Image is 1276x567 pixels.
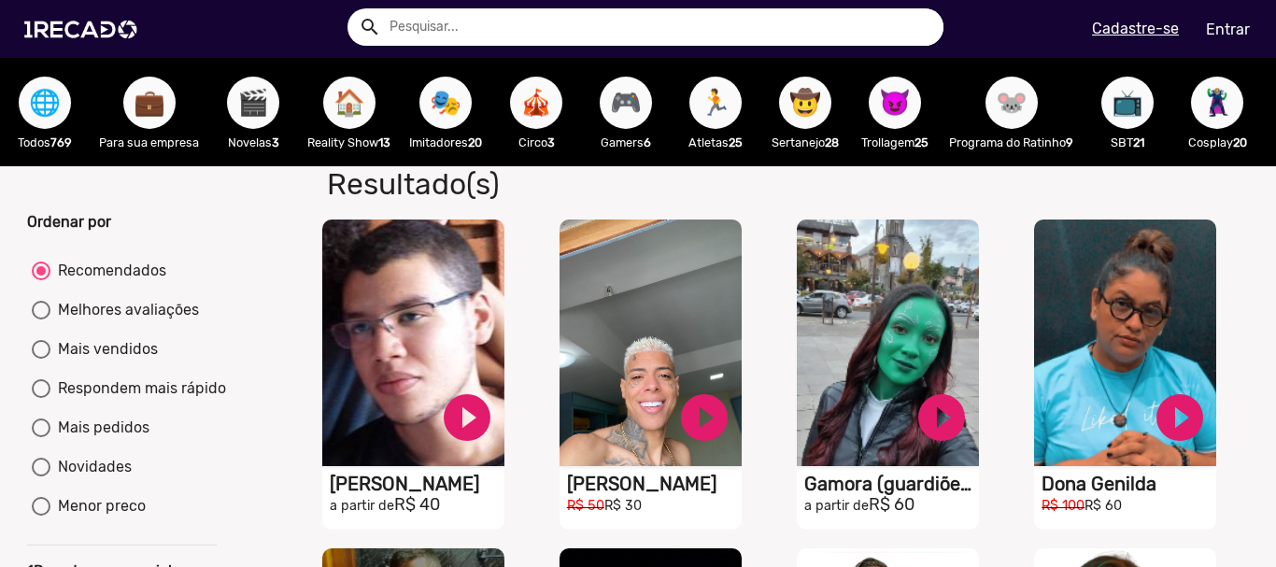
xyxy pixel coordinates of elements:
[218,134,289,151] p: Novelas
[50,338,158,361] div: Mais vendidos
[313,166,918,202] h1: Resultado(s)
[1085,498,1122,514] small: R$ 60
[1092,134,1163,151] p: SBT
[419,77,472,129] button: 🎭
[1042,473,1216,495] h1: Dona Genilda
[779,77,831,129] button: 🤠
[797,220,979,466] video: S1RECADO vídeos dedicados para fãs e empresas
[600,77,652,129] button: 🎮
[1201,77,1233,129] span: 🦹🏼‍♀️
[27,213,111,231] b: Ordenar por
[789,77,821,129] span: 🤠
[689,77,742,129] button: 🏃
[996,77,1028,129] span: 🐭
[644,135,651,149] b: 6
[50,456,132,478] div: Novidades
[330,498,394,514] small: a partir de
[19,77,71,129] button: 🌐
[590,134,661,151] p: Gamers
[439,390,495,446] a: play_circle_filled
[985,77,1038,129] button: 🐭
[134,77,165,129] span: 💼
[560,220,742,466] video: S1RECADO vídeos dedicados para fãs e empresas
[323,77,376,129] button: 🏠
[680,134,751,151] p: Atletas
[1233,135,1247,149] b: 20
[604,498,642,514] small: R$ 30
[330,495,504,516] h2: R$ 40
[501,134,572,151] p: Circo
[376,8,943,46] input: Pesquisar...
[859,134,930,151] p: Trollagem
[1182,134,1253,151] p: Cosplay
[50,299,199,321] div: Melhores avaliações
[333,77,365,129] span: 🏠
[50,377,226,400] div: Respondem mais rápido
[322,220,504,466] video: S1RECADO vídeos dedicados para fãs e empresas
[567,473,742,495] h1: [PERSON_NAME]
[1191,77,1243,129] button: 🦹🏼‍♀️
[547,135,555,149] b: 3
[914,390,970,446] a: play_circle_filled
[1152,390,1208,446] a: play_circle_filled
[700,77,731,129] span: 🏃
[359,16,381,38] mat-icon: Example home icon
[307,134,390,151] p: Reality Show
[804,473,979,495] h1: Gamora (guardiões Da Galáxia)
[1133,135,1144,149] b: 21
[869,77,921,129] button: 😈
[1066,135,1073,149] b: 9
[1194,13,1262,46] a: Entrar
[227,77,279,129] button: 🎬
[510,77,562,129] button: 🎪
[468,135,482,149] b: 20
[352,9,385,42] button: Example home icon
[770,134,841,151] p: Sertanejo
[330,473,504,495] h1: [PERSON_NAME]
[430,77,461,129] span: 🎭
[1034,220,1216,466] video: S1RECADO vídeos dedicados para fãs e empresas
[409,134,482,151] p: Imitadores
[9,134,80,151] p: Todos
[237,77,269,129] span: 🎬
[1101,77,1154,129] button: 📺
[1092,20,1179,37] u: Cadastre-se
[378,135,390,149] b: 13
[50,260,166,282] div: Recomendados
[29,77,61,129] span: 🌐
[50,135,72,149] b: 769
[729,135,743,149] b: 25
[914,135,929,149] b: 25
[804,495,979,516] h2: R$ 60
[520,77,552,129] span: 🎪
[50,495,146,517] div: Menor preco
[610,77,642,129] span: 🎮
[567,498,604,514] small: R$ 50
[825,135,839,149] b: 28
[99,134,199,151] p: Para sua empresa
[1112,77,1143,129] span: 📺
[804,498,869,514] small: a partir de
[676,390,732,446] a: play_circle_filled
[50,417,149,439] div: Mais pedidos
[123,77,176,129] button: 💼
[272,135,279,149] b: 3
[1042,498,1085,514] small: R$ 100
[949,134,1073,151] p: Programa do Ratinho
[879,77,911,129] span: 😈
